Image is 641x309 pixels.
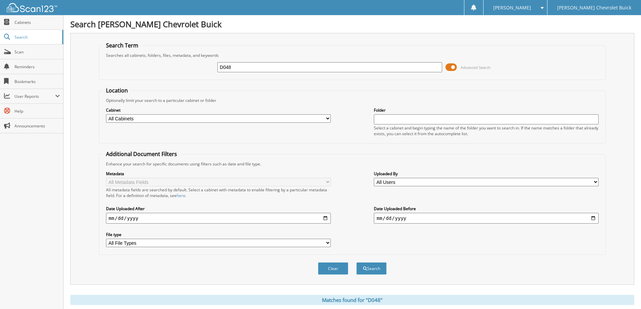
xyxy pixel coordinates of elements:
[70,18,634,30] h1: Search [PERSON_NAME] Chevrolet Buick
[14,79,60,84] span: Bookmarks
[106,232,331,237] label: File type
[14,49,60,55] span: Scan
[103,87,131,94] legend: Location
[14,108,60,114] span: Help
[106,187,331,198] div: All metadata fields are searched by default. Select a cabinet with metadata to enable filtering b...
[103,42,142,49] legend: Search Term
[493,6,531,10] span: [PERSON_NAME]
[461,65,491,70] span: Advanced Search
[177,193,185,198] a: here
[374,206,599,211] label: Date Uploaded Before
[103,161,602,167] div: Enhance your search for specific documents using filters such as date and file type.
[106,213,331,224] input: start
[14,93,55,99] span: User Reports
[103,98,602,103] div: Optionally limit your search to a particular cabinet or folder
[106,107,331,113] label: Cabinet
[7,3,57,12] img: scan123-logo-white.svg
[374,107,599,113] label: Folder
[70,295,634,305] div: Matches found for "D048"
[14,64,60,70] span: Reminders
[374,213,599,224] input: end
[557,6,631,10] span: [PERSON_NAME] Chevrolet Buick
[14,34,59,40] span: Search
[374,125,599,137] div: Select a cabinet and begin typing the name of the folder you want to search in. If the name match...
[106,206,331,211] label: Date Uploaded After
[356,262,387,275] button: Search
[318,262,348,275] button: Clear
[103,150,180,158] legend: Additional Document Filters
[14,123,60,129] span: Announcements
[106,171,331,177] label: Metadata
[374,171,599,177] label: Uploaded By
[14,20,60,25] span: Cabinets
[103,52,602,58] div: Searches all cabinets, folders, files, metadata, and keywords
